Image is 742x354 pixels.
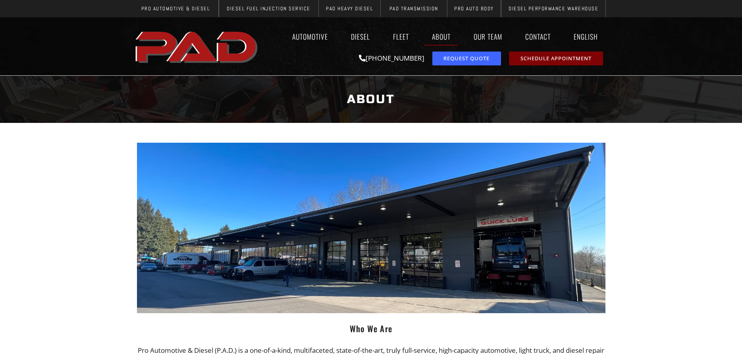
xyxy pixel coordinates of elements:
[343,27,378,46] a: Diesel
[566,27,609,46] a: English
[509,52,603,65] a: schedule repair or service appointment
[385,27,416,46] a: Fleet
[454,6,494,11] span: Pro Auto Body
[509,6,598,11] span: Diesel Performance Warehouse
[137,84,605,114] h1: About
[227,6,310,11] span: Diesel Fuel Injection Service
[133,25,262,68] a: pro automotive and diesel home page
[285,27,335,46] a: Automotive
[137,143,605,313] img: A large automotive service center with multiple garage bays, parked vehicles, and a truck positio...
[518,27,558,46] a: Contact
[262,27,609,46] nav: Menu
[443,56,490,61] span: Request Quote
[141,6,210,11] span: Pro Automotive & Diesel
[137,321,605,336] h2: Who We Are
[133,25,262,68] img: The image shows the word "PAD" in bold, red, uppercase letters with a slight shadow effect.
[424,27,458,46] a: About
[466,27,510,46] a: Our Team
[359,54,424,63] a: [PHONE_NUMBER]
[326,6,373,11] span: PAD Heavy Diesel
[432,52,501,65] a: request a service or repair quote
[520,56,592,61] span: Schedule Appointment
[389,6,438,11] span: PAD Transmission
